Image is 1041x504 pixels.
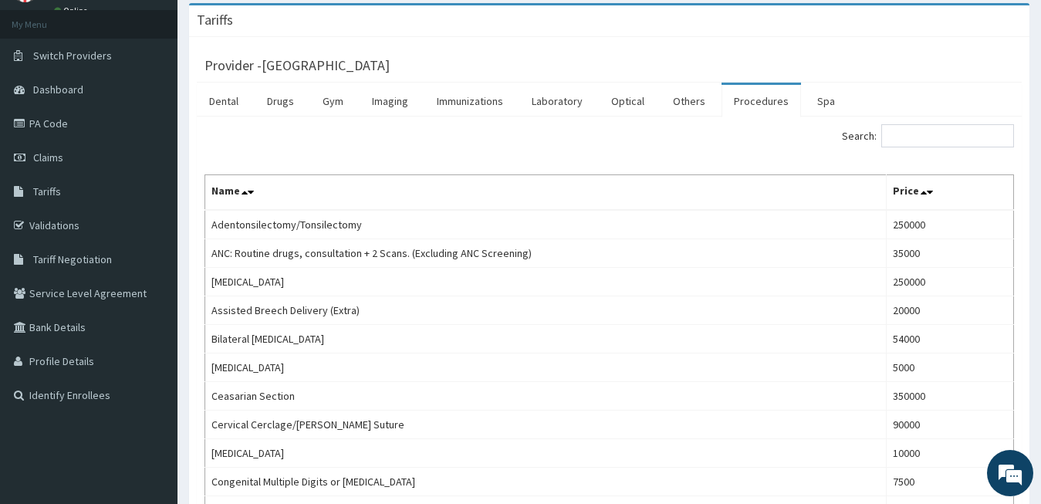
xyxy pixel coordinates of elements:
a: Imaging [360,85,421,117]
td: Bilateral [MEDICAL_DATA] [205,325,887,353]
td: Assisted Breech Delivery (Extra) [205,296,887,325]
td: 7500 [886,468,1013,496]
div: Minimize live chat window [253,8,290,45]
span: Switch Providers [33,49,112,63]
td: [MEDICAL_DATA] [205,353,887,382]
td: Ceasarian Section [205,382,887,411]
td: ANC: Routine drugs, consultation + 2 Scans. (Excluding ANC Screening) [205,239,887,268]
td: 250000 [886,210,1013,239]
input: Search: [881,124,1014,147]
h3: Provider - [GEOGRAPHIC_DATA] [204,59,390,73]
th: Price [886,175,1013,211]
th: Name [205,175,887,211]
td: 20000 [886,296,1013,325]
span: Claims [33,151,63,164]
td: 350000 [886,382,1013,411]
textarea: Type your message and hit 'Enter' [8,338,294,392]
a: Procedures [722,85,801,117]
span: Dashboard [33,83,83,96]
img: d_794563401_company_1708531726252_794563401 [29,77,63,116]
span: We're online! [90,153,213,309]
a: Optical [599,85,657,117]
a: Online [54,5,91,16]
td: 35000 [886,239,1013,268]
td: 90000 [886,411,1013,439]
div: Chat with us now [80,86,259,107]
td: 5000 [886,353,1013,382]
label: Search: [842,124,1014,147]
a: Others [661,85,718,117]
td: Congenital Multiple Digits or [MEDICAL_DATA] [205,468,887,496]
a: Dental [197,85,251,117]
a: Drugs [255,85,306,117]
span: Tariffs [33,184,61,198]
td: [MEDICAL_DATA] [205,268,887,296]
td: Adentonsilectomy/Tonsilectomy [205,210,887,239]
span: Tariff Negotiation [33,252,112,266]
h3: Tariffs [197,13,233,27]
td: 250000 [886,268,1013,296]
td: 10000 [886,439,1013,468]
td: Cervical Cerclage/[PERSON_NAME] Suture [205,411,887,439]
td: 54000 [886,325,1013,353]
a: Spa [805,85,847,117]
td: [MEDICAL_DATA] [205,439,887,468]
a: Gym [310,85,356,117]
a: Immunizations [424,85,515,117]
a: Laboratory [519,85,595,117]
